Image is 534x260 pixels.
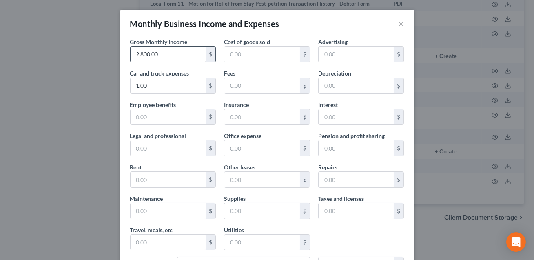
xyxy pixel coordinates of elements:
label: Taxes and licenses [318,194,364,203]
input: 0.00 [319,78,394,93]
div: $ [206,172,215,187]
label: Cost of goods sold [224,38,270,46]
input: 0.00 [224,172,300,187]
div: Open Intercom Messenger [506,232,526,252]
div: $ [206,235,215,250]
div: $ [394,109,403,125]
label: Fees [224,69,235,78]
label: Office expense [224,131,261,140]
input: 0.00 [131,172,206,187]
input: 0.00 [131,203,206,219]
label: Other leases [224,163,255,171]
input: 0.00 [319,109,394,125]
label: Legal and professional [130,131,186,140]
label: Insurance [224,100,249,109]
label: Pension and profit sharing [318,131,385,140]
label: Supplies [224,194,246,203]
div: $ [300,78,310,93]
label: Advertising [318,38,348,46]
div: $ [206,78,215,93]
button: × [399,19,404,29]
label: Rent [130,163,142,171]
div: $ [300,109,310,125]
label: Utilities [224,226,244,234]
div: $ [206,203,215,219]
input: 0.00 [224,109,300,125]
label: Depreciation [318,69,351,78]
input: 0.00 [224,235,300,250]
div: Monthly Business Income and Expenses [130,18,279,29]
div: $ [394,47,403,62]
input: 0.00 [224,78,300,93]
input: 0.00 [319,203,394,219]
input: 0.00 [131,140,206,156]
input: 0.00 [131,47,206,62]
div: $ [394,140,403,156]
div: $ [206,140,215,156]
label: Employee benefits [130,100,176,109]
div: $ [206,47,215,62]
input: 0.00 [224,140,300,156]
div: $ [300,140,310,156]
label: Interest [318,100,338,109]
input: 0.00 [131,78,206,93]
input: 0.00 [319,47,394,62]
input: 0.00 [224,203,300,219]
label: Car and truck expenses [130,69,189,78]
label: Maintenance [130,194,163,203]
div: $ [206,109,215,125]
label: Gross Monthly Income [130,38,188,46]
div: $ [300,203,310,219]
input: 0.00 [131,235,206,250]
div: $ [394,78,403,93]
div: $ [394,203,403,219]
input: 0.00 [319,140,394,156]
div: $ [300,47,310,62]
input: 0.00 [224,47,300,62]
div: $ [300,235,310,250]
input: 0.00 [131,109,206,125]
label: Travel, meals, etc [130,226,173,234]
input: 0.00 [319,172,394,187]
div: $ [394,172,403,187]
label: Repairs [318,163,337,171]
div: $ [300,172,310,187]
